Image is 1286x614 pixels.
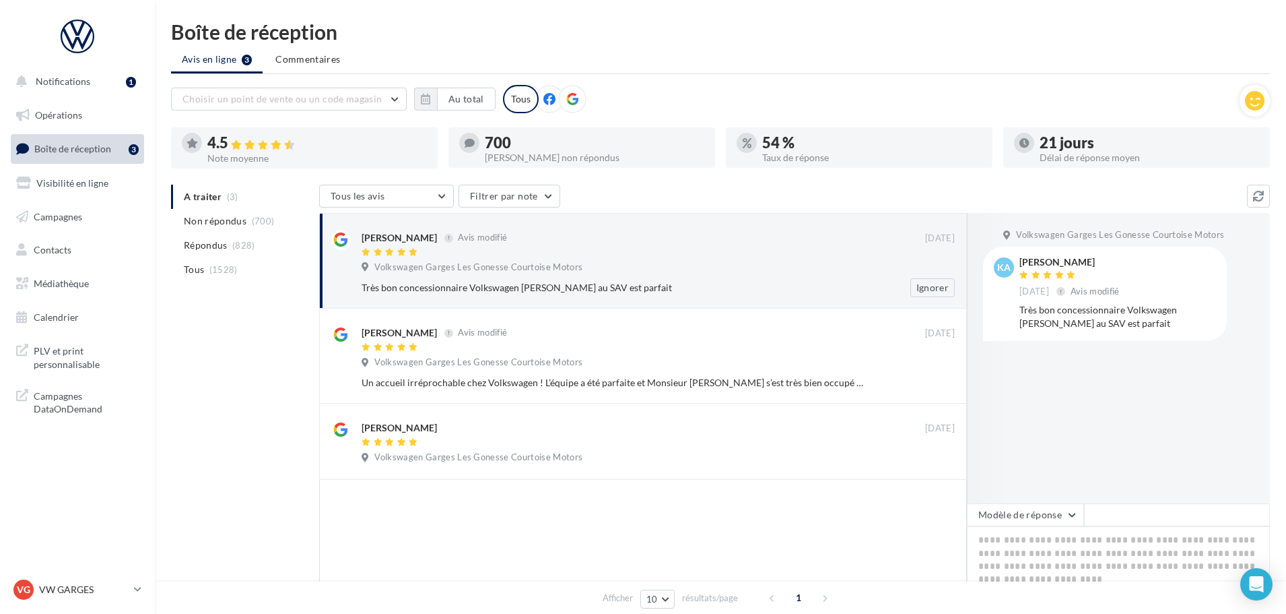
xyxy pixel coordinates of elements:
[362,231,437,245] div: [PERSON_NAME]
[8,381,147,421] a: Campagnes DataOnDemand
[8,101,147,129] a: Opérations
[1240,568,1273,601] div: Open Intercom Messenger
[458,328,507,338] span: Avis modifié
[252,216,275,226] span: (700)
[1040,153,1259,162] div: Délai de réponse moyen
[1016,229,1224,241] span: Volkswagen Garges Les Gonesse Courtoise Motors
[182,93,382,104] span: Choisir un point de vente ou un code magasin
[184,263,204,276] span: Tous
[374,357,582,369] span: Volkswagen Garges Les Gonesse Courtoise Motors
[414,88,496,111] button: Au total
[682,592,738,605] span: résultats/page
[362,376,867,390] div: Un accueil irréprochable chez Volkswagen ! L’équipe a été parfaite et Monsieur [PERSON_NAME] s’es...
[36,75,90,87] span: Notifications
[485,135,704,150] div: 700
[374,262,582,274] span: Volkswagen Garges Les Gonesse Courtoise Motors
[126,77,136,88] div: 1
[184,239,228,252] span: Répondus
[171,22,1270,42] div: Boîte de réception
[646,594,658,605] span: 10
[8,236,147,264] a: Contacts
[232,240,255,251] span: (828)
[788,587,809,609] span: 1
[1019,303,1216,330] div: Très bon concessionnaire Volkswagen [PERSON_NAME] au SAV est parfait
[437,88,496,111] button: Au total
[331,190,385,202] span: Tous les avis
[35,109,82,121] span: Opérations
[8,336,147,376] a: PLV et print personnalisable
[11,577,144,603] a: VG VW GARGES
[458,233,507,243] span: Avis modifié
[362,281,867,295] div: Très bon concessionnaire Volkswagen [PERSON_NAME] au SAV est parfait
[34,278,89,289] span: Médiathèque
[374,452,582,464] span: Volkswagen Garges Les Gonesse Courtoise Motors
[362,421,437,435] div: [PERSON_NAME]
[8,203,147,231] a: Campagnes
[640,590,675,609] button: 10
[925,233,955,245] span: [DATE]
[34,210,82,222] span: Campagnes
[34,244,71,255] span: Contacts
[8,67,141,96] button: Notifications 1
[34,311,79,323] span: Calendrier
[34,143,111,154] span: Boîte de réception
[997,261,1011,274] span: KA
[319,185,454,208] button: Tous les avis
[34,342,139,371] span: PLV et print personnalisable
[39,583,129,596] p: VW GARGES
[8,270,147,298] a: Médiathèque
[8,134,147,163] a: Boîte de réception3
[8,303,147,332] a: Calendrier
[485,153,704,162] div: [PERSON_NAME] non répondus
[36,177,108,189] span: Visibilité en ligne
[1071,286,1120,297] span: Avis modifié
[207,154,427,163] div: Note moyenne
[171,88,407,111] button: Choisir un point de vente ou un code magasin
[925,328,955,340] span: [DATE]
[925,423,955,435] span: [DATE]
[1019,257,1122,267] div: [PERSON_NAME]
[362,326,437,340] div: [PERSON_NAME]
[762,153,982,162] div: Taux de réponse
[275,53,340,66] span: Commentaires
[207,135,427,151] div: 4.5
[129,144,139,155] div: 3
[1019,286,1049,298] span: [DATE]
[34,387,139,416] span: Campagnes DataOnDemand
[209,264,238,275] span: (1528)
[762,135,982,150] div: 54 %
[910,278,955,297] button: Ignorer
[967,503,1084,526] button: Modèle de réponse
[8,169,147,197] a: Visibilité en ligne
[1040,135,1259,150] div: 21 jours
[184,214,246,228] span: Non répondus
[603,592,633,605] span: Afficher
[17,583,30,596] span: VG
[503,85,539,113] div: Tous
[459,185,560,208] button: Filtrer par note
